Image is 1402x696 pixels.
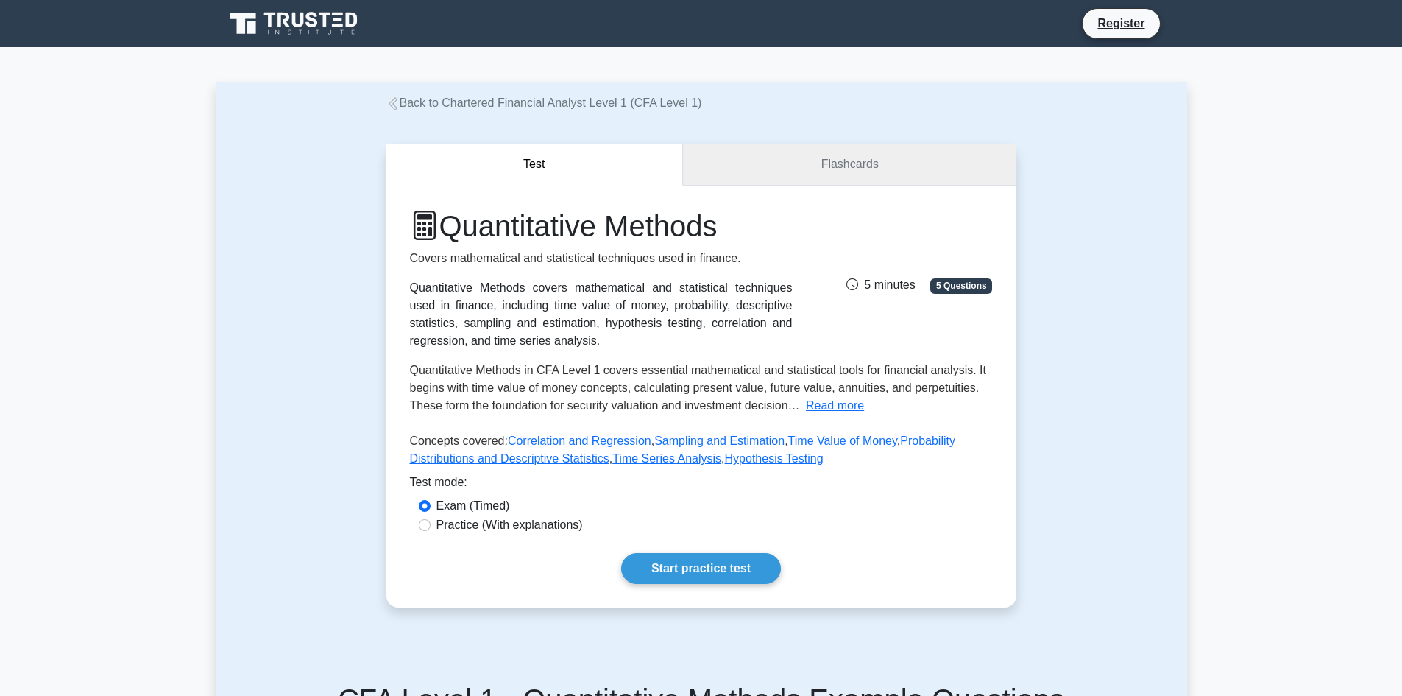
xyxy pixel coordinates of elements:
a: Time Series Analysis [612,452,721,465]
span: 5 Questions [930,278,992,293]
button: Read more [806,397,864,415]
a: Back to Chartered Financial Analyst Level 1 (CFA Level 1) [386,96,702,109]
a: Correlation and Regression [508,435,651,447]
span: 5 minutes [846,278,915,291]
span: Quantitative Methods in CFA Level 1 covers essential mathematical and statistical tools for finan... [410,364,987,412]
div: Test mode: [410,474,993,497]
p: Covers mathematical and statistical techniques used in finance. [410,250,793,267]
h1: Quantitative Methods [410,208,793,244]
div: Quantitative Methods covers mathematical and statistical techniques used in finance, including ti... [410,279,793,350]
a: Register [1088,14,1153,32]
a: Flashcards [683,144,1016,186]
label: Exam (Timed) [436,497,510,515]
button: Test [386,144,684,186]
a: Sampling and Estimation [654,435,785,447]
label: Practice (With explanations) [436,516,583,534]
p: Concepts covered: , , , , , [410,432,993,474]
a: Hypothesis Testing [725,452,824,465]
a: Time Value of Money [788,435,897,447]
a: Start practice test [621,553,781,584]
